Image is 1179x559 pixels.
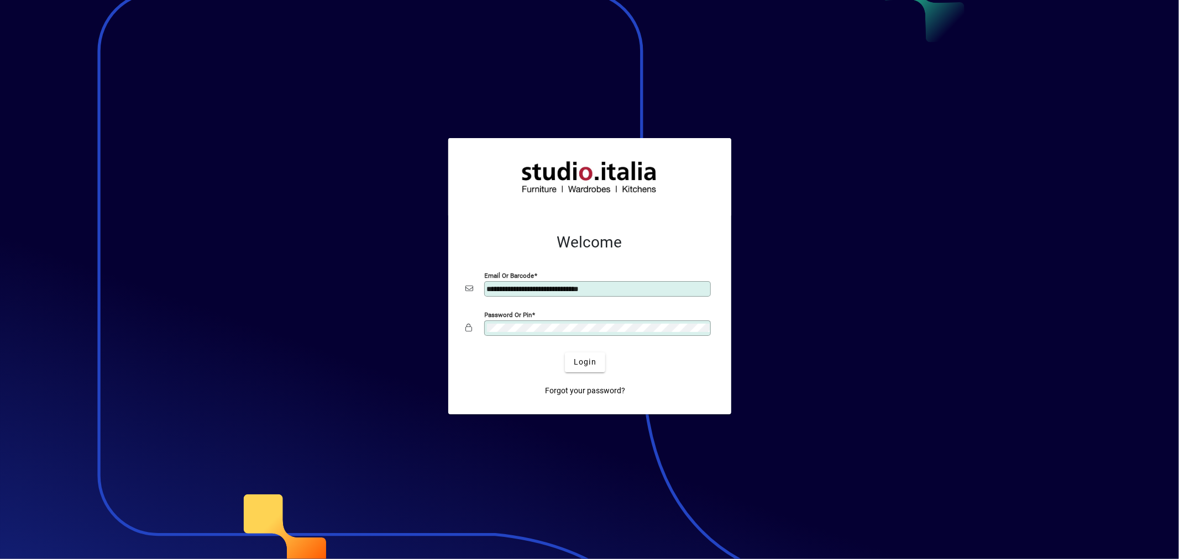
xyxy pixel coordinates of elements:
[574,356,596,368] span: Login
[541,381,630,401] a: Forgot your password?
[485,271,535,279] mat-label: Email or Barcode
[565,352,605,372] button: Login
[466,233,714,252] h2: Welcome
[545,385,625,397] span: Forgot your password?
[485,310,532,318] mat-label: Password or Pin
